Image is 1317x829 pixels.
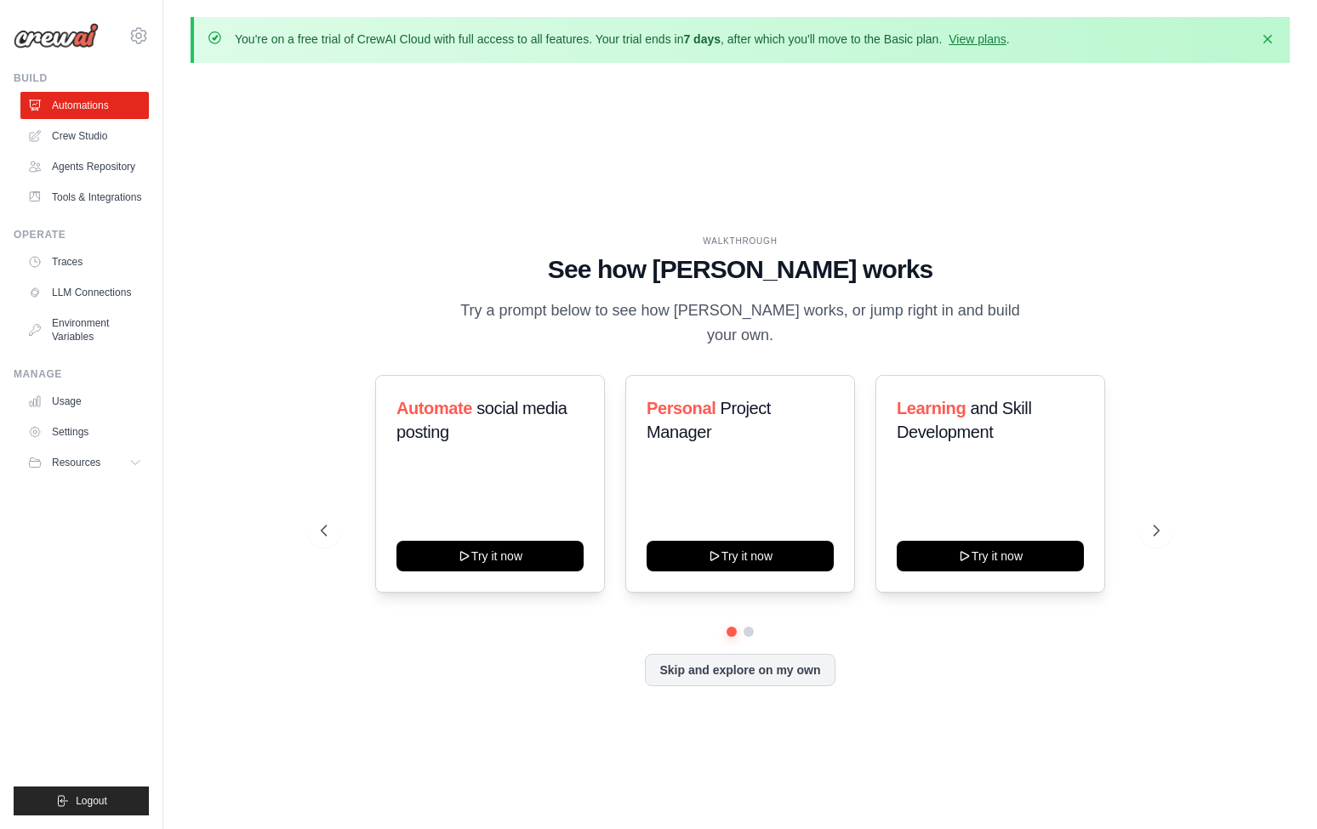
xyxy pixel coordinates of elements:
[1232,747,1317,829] iframe: Chat Widget
[52,456,100,469] span: Resources
[321,235,1160,247] div: WALKTHROUGH
[20,418,149,446] a: Settings
[396,399,567,441] span: social media posting
[14,367,149,381] div: Manage
[645,654,835,686] button: Skip and explore on my own
[14,71,149,85] div: Build
[396,541,584,571] button: Try it now
[20,153,149,180] a: Agents Repository
[897,399,1031,441] span: and Skill Development
[949,32,1006,46] a: View plans
[396,399,472,417] span: Automate
[14,786,149,815] button: Logout
[20,449,149,476] button: Resources
[897,399,966,417] span: Learning
[76,794,107,808] span: Logout
[14,23,99,48] img: Logo
[683,32,721,46] strong: 7 days
[20,309,149,350] a: Environment Variables
[321,254,1160,285] h1: See how [PERSON_NAME] works
[647,399,716,417] span: Personal
[897,541,1084,571] button: Try it now
[647,399,771,441] span: Project Manager
[20,184,149,211] a: Tools & Integrations
[20,388,149,415] a: Usage
[235,31,1010,48] p: You're on a free trial of CrewAI Cloud with full access to all features. Your trial ends in , aft...
[20,92,149,119] a: Automations
[20,279,149,306] a: LLM Connections
[14,228,149,241] div: Operate
[20,122,149,150] a: Crew Studio
[454,298,1026,349] p: Try a prompt below to see how [PERSON_NAME] works, or jump right in and build your own.
[647,541,834,571] button: Try it now
[20,248,149,275] a: Traces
